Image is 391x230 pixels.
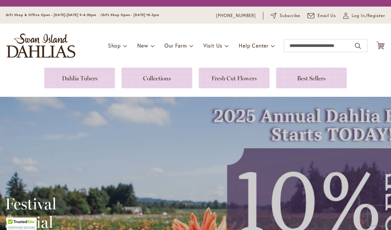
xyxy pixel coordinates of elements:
span: Help Center [239,42,269,49]
span: Email Us [318,12,336,19]
a: [PHONE_NUMBER] [216,12,256,19]
a: Log In/Register [343,12,385,19]
a: store logo [7,33,75,58]
span: Visit Us [203,42,222,49]
span: Our Farm [164,42,187,49]
span: Log In/Register [352,12,385,19]
a: Subscribe [270,12,300,19]
a: Email Us [307,12,336,19]
span: Gift Shop Open - [DATE] 10-3pm [102,13,159,17]
span: Shop [108,42,121,49]
span: Gift Shop & Office Open - [DATE]-[DATE] 9-4:30pm / [6,13,102,17]
span: Subscribe [280,12,300,19]
span: New [137,42,148,49]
